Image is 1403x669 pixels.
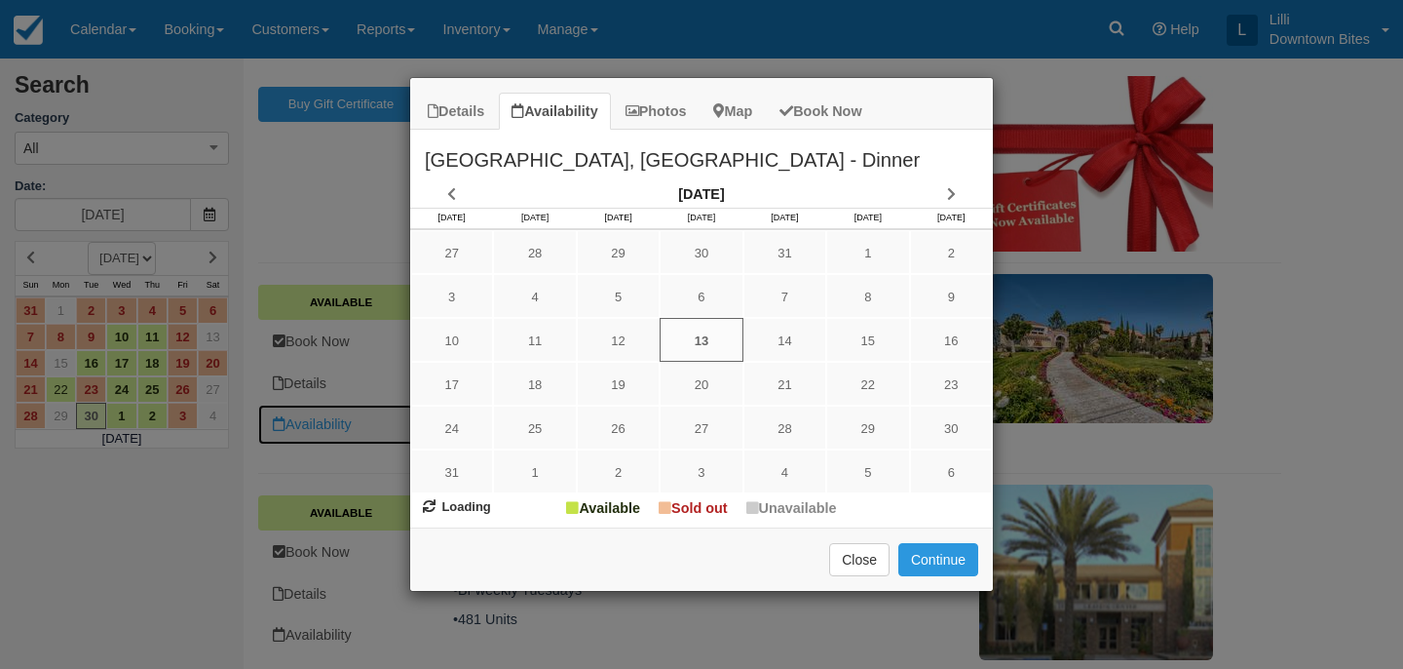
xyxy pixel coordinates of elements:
[910,274,993,318] a: 9
[577,230,660,274] a: 29
[493,406,576,450] a: 25
[493,318,576,362] a: 11
[660,450,742,493] a: 3
[826,406,909,450] a: 29
[898,543,978,576] button: Continue
[577,318,660,362] a: 12
[577,274,660,318] a: 5
[688,213,715,222] span: [DATE]
[937,213,965,222] span: [DATE]
[743,362,826,406] a: 21
[826,362,909,406] a: 22
[604,213,631,222] span: [DATE]
[577,450,660,493] a: 2
[410,130,993,180] h2: [GEOGRAPHIC_DATA], [GEOGRAPHIC_DATA] - Dinner
[746,500,837,516] span: Unavailable
[701,93,765,131] a: Map
[410,230,493,274] a: 27
[910,406,993,450] a: 30
[566,500,640,516] span: Available
[829,543,890,576] button: Close
[743,406,826,450] a: 28
[410,274,493,318] a: 3
[910,230,993,274] a: 2
[415,93,497,131] a: Details
[659,500,728,516] span: Sold out
[743,230,826,274] a: 31
[826,230,909,274] a: 1
[499,93,610,131] a: Availability
[613,93,700,131] a: Photos
[438,213,466,222] span: [DATE]
[826,450,909,493] a: 5
[660,318,742,362] a: 13
[743,450,826,493] a: 4
[660,230,742,274] a: 30
[493,450,576,493] a: 1
[767,93,874,131] a: Book Now
[493,362,576,406] a: 18
[493,274,576,318] a: 4
[410,130,993,518] div: Item Modal
[743,274,826,318] a: 7
[826,274,909,318] a: 8
[910,450,993,493] a: 6
[854,213,882,222] span: [DATE]
[493,230,576,274] a: 28
[660,362,742,406] a: 20
[743,318,826,362] a: 14
[826,318,909,362] a: 15
[521,213,549,222] span: [DATE]
[910,318,993,362] a: 16
[577,406,660,450] a: 26
[577,362,660,406] a: 19
[410,450,493,493] a: 31
[660,274,742,318] a: 6
[423,498,491,517] p: Loading
[410,318,493,362] a: 10
[410,362,493,406] a: 17
[771,213,798,222] span: [DATE]
[910,362,993,406] a: 23
[410,406,493,450] a: 24
[660,406,742,450] a: 27
[678,186,724,202] strong: [DATE]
